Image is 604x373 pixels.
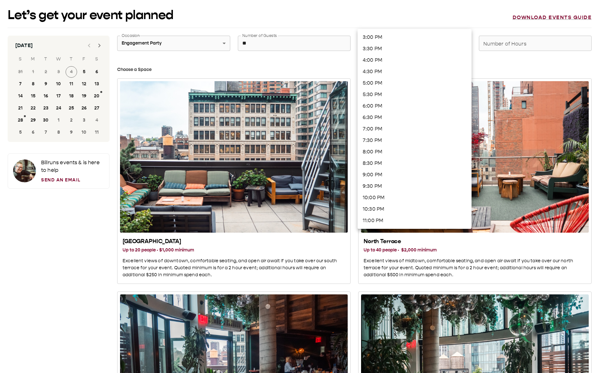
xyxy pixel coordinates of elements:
li: 6:00 PM [358,100,472,112]
li: 6:30 PM [358,112,472,123]
li: 11:00 PM [358,215,472,226]
li: 8:30 PM [358,158,472,169]
li: 5:00 PM [358,77,472,89]
li: 3:30 PM [358,43,472,54]
li: 9:00 PM [358,169,472,180]
li: 7:30 PM [358,135,472,146]
li: 4:00 PM [358,54,472,66]
li: 10:30 PM [358,203,472,215]
li: 9:30 PM [358,180,472,192]
li: 7:00 PM [358,123,472,135]
li: 10:00 PM [358,192,472,203]
li: 3:00 PM [358,32,472,43]
li: 8:00 PM [358,146,472,158]
li: 4:30 PM [358,66,472,77]
li: 5:30 PM [358,89,472,100]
